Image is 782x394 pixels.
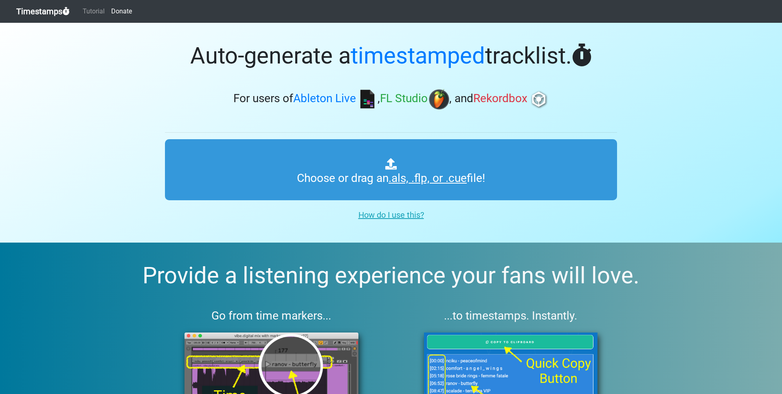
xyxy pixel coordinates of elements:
img: ableton.png [357,89,378,109]
span: FL Studio [380,92,428,105]
img: fl.png [429,89,449,109]
h3: ...to timestamps. Instantly. [404,309,617,323]
a: Timestamps [16,3,70,20]
h1: Auto-generate a tracklist. [165,42,617,70]
img: rb.png [529,89,549,109]
span: Rekordbox [473,92,527,105]
a: Donate [108,3,135,20]
h2: Provide a listening experience your fans will love. [20,262,762,289]
span: Ableton Live [293,92,356,105]
h3: Go from time markers... [165,309,378,323]
h3: For users of , , and [165,89,617,109]
span: timestamped [351,42,485,69]
u: How do I use this? [358,210,424,220]
a: Tutorial [79,3,108,20]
